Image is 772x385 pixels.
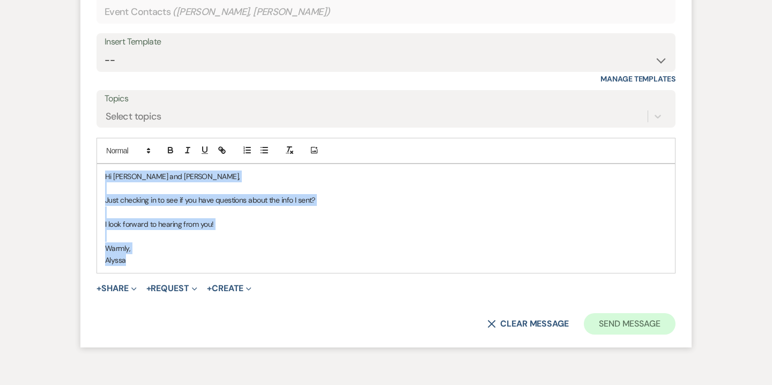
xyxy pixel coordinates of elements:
p: Just checking in to see if you have questions about the info I sent? [105,194,667,206]
div: Select topics [106,109,161,124]
p: Warmly, [105,242,667,254]
p: Hi [PERSON_NAME] and [PERSON_NAME], [105,171,667,182]
button: Clear message [487,320,569,328]
div: Event Contacts [105,2,667,23]
button: Create [207,284,251,293]
p: I look forward to hearing from you! [105,218,667,230]
span: ( [PERSON_NAME], [PERSON_NAME] ) [173,5,330,19]
span: + [96,284,101,293]
p: Alyssa [105,254,667,266]
span: + [146,284,151,293]
div: Insert Template [105,34,667,50]
button: Request [146,284,197,293]
a: Manage Templates [600,74,675,84]
label: Topics [105,91,667,107]
button: Share [96,284,137,293]
span: + [207,284,212,293]
button: Send Message [584,313,675,335]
